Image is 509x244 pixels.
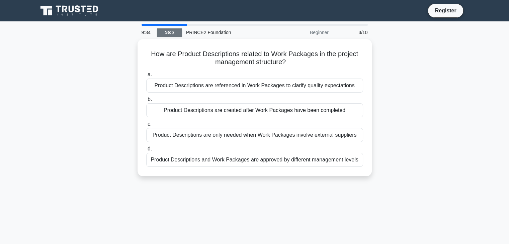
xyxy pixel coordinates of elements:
[148,72,152,77] span: a.
[148,121,152,127] span: c.
[148,146,152,151] span: d.
[146,128,363,142] div: Product Descriptions are only needed when Work Packages involve external suppliers
[431,6,460,15] a: Register
[333,26,372,39] div: 3/10
[182,26,274,39] div: PRINCE2 Foundation
[146,50,364,67] h5: How are Product Descriptions related to Work Packages in the project management structure?
[138,26,157,39] div: 9:34
[146,103,363,117] div: Product Descriptions are created after Work Packages have been completed
[146,79,363,93] div: Product Descriptions are referenced in Work Packages to clarify quality expectations
[146,153,363,167] div: Product Descriptions and Work Packages are approved by different management levels
[157,28,182,37] a: Stop
[148,96,152,102] span: b.
[274,26,333,39] div: Beginner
